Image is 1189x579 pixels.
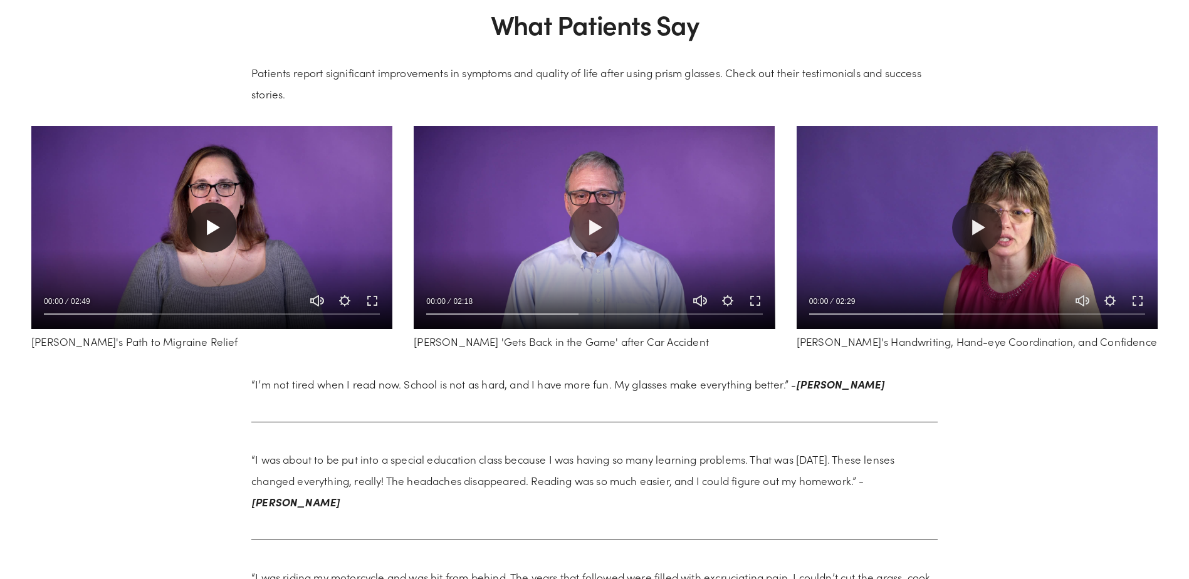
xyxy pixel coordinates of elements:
input: Seek [426,310,762,319]
h2: What Patients Say [251,9,938,40]
p: [PERSON_NAME]'s Handwriting, Hand-eye Coordination, and Confidence [797,331,1158,352]
div: Duration [449,295,476,308]
p: “I’m not tired when I read now. School is not as hard, and I have more fun. My glasses make every... [251,373,938,395]
button: Play [952,202,1002,253]
p: “I was about to be put into a special education class because I was having so many learning probl... [251,449,938,513]
button: Play [187,202,237,253]
div: Current time [426,295,449,308]
input: Seek [44,310,380,319]
p: Patients report significant improvements in symptoms and quality of life after using prism glasse... [251,62,938,105]
button: Play [569,202,619,253]
div: Current time [44,295,66,308]
p: [PERSON_NAME] 'Gets Back in the Game' after Car Accident [414,331,775,352]
p: [PERSON_NAME]'s Path to Migraine Relief [31,331,392,352]
div: Duration [832,295,859,308]
div: Duration [66,295,93,308]
em: [PERSON_NAME] [251,494,340,509]
div: Current time [809,295,832,308]
em: [PERSON_NAME] [796,377,884,391]
input: Seek [809,310,1145,319]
